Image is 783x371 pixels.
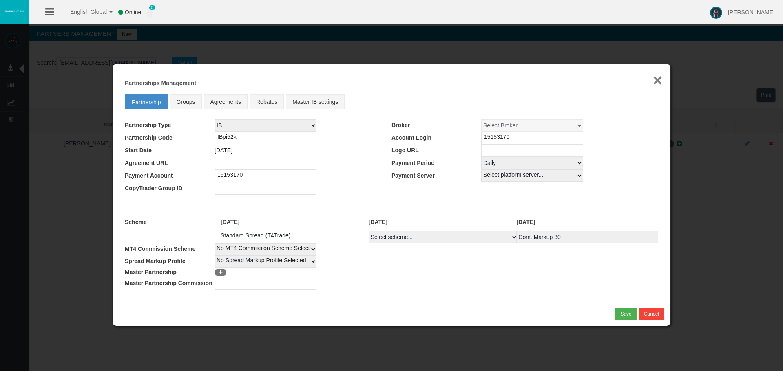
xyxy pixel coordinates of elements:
[391,169,481,182] td: Payment Server
[147,9,153,17] img: user_small.png
[250,94,284,109] a: Rebates
[125,255,215,268] td: Spread Markup Profile
[125,119,215,132] td: Partnership Type
[125,169,215,182] td: Payment Account
[4,9,24,13] img: logo.svg
[215,147,232,154] span: [DATE]
[710,7,722,19] img: user-image
[510,217,658,227] div: [DATE]
[391,157,481,169] td: Payment Period
[728,9,775,15] span: [PERSON_NAME]
[615,308,637,320] button: Save
[391,119,481,132] td: Broker
[125,94,168,109] a: Partnership
[125,213,215,231] td: Scheme
[125,157,215,169] td: Agreement URL
[125,80,196,86] b: Partnerships Management
[391,144,481,157] td: Logo URL
[286,94,345,109] a: Master IB settings
[639,308,664,320] button: Cancel
[60,9,107,15] span: English Global
[177,99,195,105] span: Groups
[215,217,363,227] div: [DATE]
[125,182,215,195] td: CopyTrader Group ID
[363,217,511,227] div: [DATE]
[125,277,215,290] td: Master Partnership Commission
[221,232,290,239] span: Standard Spread (T4Trade)
[125,144,215,157] td: Start Date
[204,94,248,109] a: Agreements
[125,9,141,15] span: Online
[125,268,215,277] td: Master Partnership
[170,94,202,109] a: Groups
[125,132,215,144] td: Partnership Code
[391,132,481,144] td: Account Login
[620,310,631,318] div: Save
[653,72,662,88] button: ×
[149,5,155,10] span: 0
[125,243,215,255] td: MT4 Commission Scheme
